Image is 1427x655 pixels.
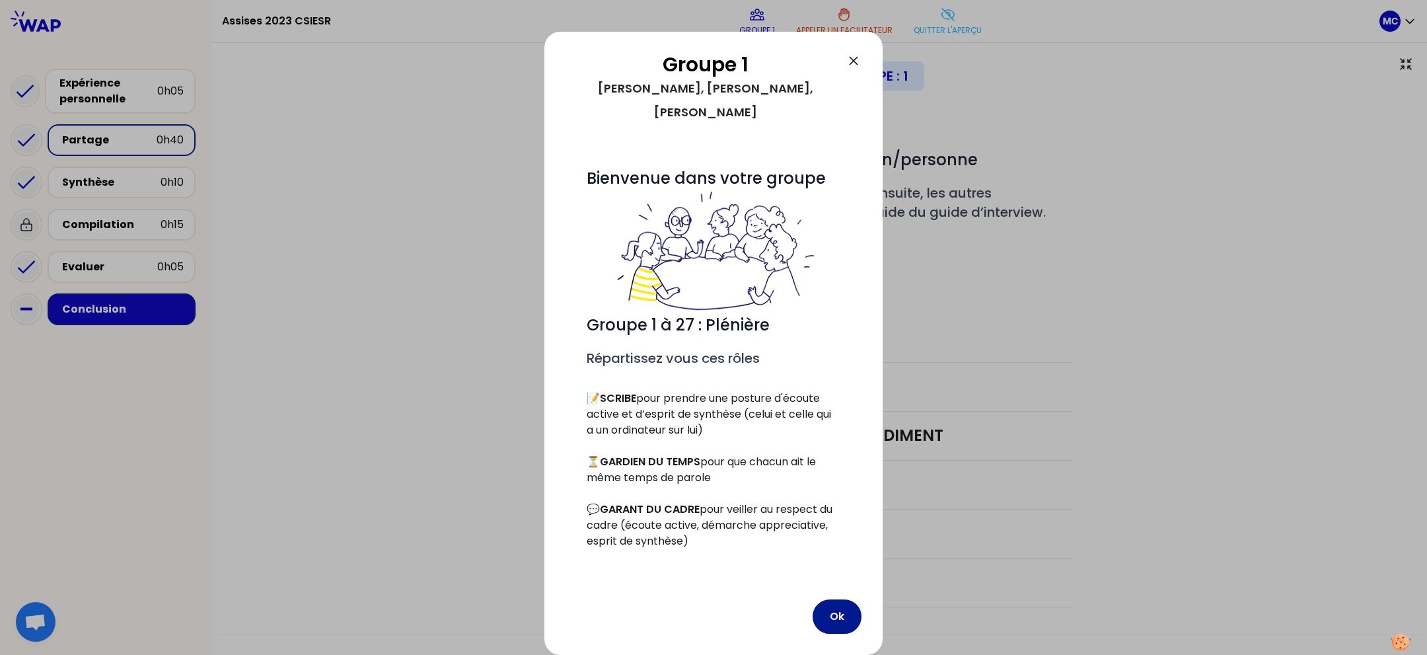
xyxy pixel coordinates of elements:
[566,77,846,124] div: [PERSON_NAME], [PERSON_NAME], [PERSON_NAME]
[587,349,760,367] span: Répartissez vous ces rôles
[813,599,861,634] button: Ok
[587,391,840,438] p: 📝 pour prendre une posture d'écoute active et d’esprit de synthèse (celui et celle qui a un ordin...
[587,502,840,549] p: 💬 pour veiller au respect du cadre (écoute active, démarche appreciative, esprit de synthèse)
[610,189,817,315] img: filesOfInstructions%2Fbienvenue%20dans%20votre%20groupe%20-%20petit.png
[600,391,636,406] strong: SCRIBE
[587,167,840,336] span: Bienvenue dans votre groupe Groupe 1 à 27 : Plénière
[600,454,700,469] strong: GARDIEN DU TEMPS
[587,454,840,486] p: ⏳ pour que chacun ait le même temps de parole
[566,53,846,77] h2: Groupe 1
[600,502,700,517] strong: GARANT DU CADRE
